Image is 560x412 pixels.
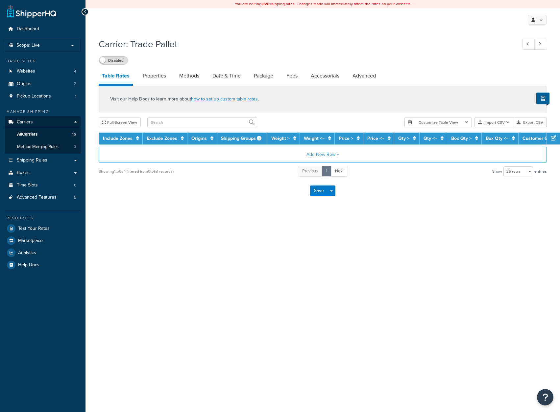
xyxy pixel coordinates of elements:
[5,116,81,128] a: Carriers
[75,94,76,99] span: 1
[5,141,81,153] a: Method Merging Rules0
[74,81,76,87] span: 2
[424,135,437,142] a: Qty <=
[5,179,81,191] li: Time Slots
[99,118,141,127] button: Full Screen View
[99,68,133,86] a: Table Rates
[17,170,30,176] span: Boxes
[5,109,81,115] div: Manage Shipping
[18,238,43,244] span: Marketplace
[398,135,409,142] a: Qty >
[367,135,384,142] a: Price <=
[251,68,277,84] a: Package
[17,158,47,163] span: Shipping Rules
[335,168,344,174] span: Next
[99,56,128,64] label: Disabled
[18,226,50,231] span: Test Your Rates
[5,223,81,234] a: Test Your Rates
[99,147,547,163] button: Add New Row +
[451,135,472,142] a: Box Qty >
[5,141,81,153] li: Method Merging Rules
[5,90,81,102] a: Pickup Locations1
[147,135,177,142] a: Exclude Zones
[302,168,318,174] span: Previous
[5,191,81,204] li: Advanced Features
[18,250,36,256] span: Analytics
[17,183,38,188] span: Time Slots
[304,135,325,142] a: Weight <=
[492,167,502,176] span: Show
[17,69,35,74] span: Websites
[16,43,40,48] span: Scope: Live
[5,179,81,191] a: Time Slots0
[74,183,76,188] span: 0
[5,259,81,271] a: Help Docs
[5,235,81,247] a: Marketplace
[17,195,57,200] span: Advanced Features
[5,116,81,154] li: Carriers
[5,191,81,204] a: Advanced Features5
[534,167,547,176] span: entries
[534,39,547,50] a: Next Record
[5,23,81,35] a: Dashboard
[522,39,535,50] a: Previous Record
[5,247,81,259] a: Analytics
[5,65,81,77] li: Websites
[17,132,37,137] span: All Carriers
[17,26,39,32] span: Dashboard
[74,195,76,200] span: 5
[110,96,259,103] p: Visit our Help Docs to learn more about .
[339,135,353,142] a: Price >
[349,68,379,84] a: Advanced
[17,144,59,150] span: Method Merging Rules
[209,68,244,84] a: Date & Time
[5,58,81,64] div: Basic Setup
[72,132,76,137] span: 15
[74,69,76,74] span: 4
[261,1,269,7] b: LIVE
[5,90,81,102] li: Pickup Locations
[5,154,81,166] a: Shipping Rules
[486,135,508,142] a: Box Qty <=
[17,94,51,99] span: Pickup Locations
[17,81,32,87] span: Origins
[404,118,472,127] button: Customize Table View
[217,133,267,144] th: Shipping Groups
[139,68,169,84] a: Properties
[99,38,510,51] h1: Carrier: Trade Pallet
[322,166,331,177] a: 1
[18,262,39,268] span: Help Docs
[17,119,33,125] span: Carriers
[99,167,174,176] div: Showing 1 to 0 of (filtered from 0 total records)
[147,118,257,127] input: Search
[537,389,553,405] button: Open Resource Center
[103,135,133,142] a: Include Zones
[523,135,560,142] a: Customer Groups
[176,68,203,84] a: Methods
[5,78,81,90] a: Origins2
[74,144,76,150] span: 0
[5,65,81,77] a: Websites4
[536,93,549,104] button: Show Help Docs
[331,166,348,177] a: Next
[5,78,81,90] li: Origins
[5,215,81,221] div: Resources
[191,135,207,142] a: Origins
[5,167,81,179] a: Boxes
[191,96,258,102] a: how to set up custom table rates
[5,128,81,141] a: AllCarriers15
[283,68,301,84] a: Fees
[271,135,290,142] a: Weight >
[307,68,343,84] a: Accessorials
[475,118,513,127] button: Import CSV
[298,166,322,177] a: Previous
[310,185,328,196] button: Save
[513,118,547,127] button: Export CSV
